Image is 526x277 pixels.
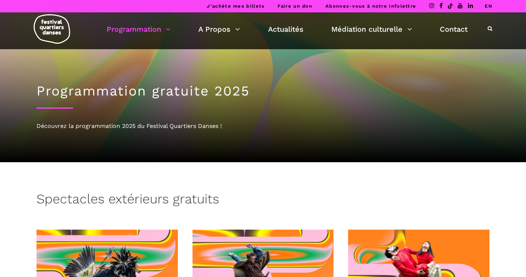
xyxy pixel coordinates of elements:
[107,23,171,35] a: Programmation
[278,3,312,9] a: Faire un don
[485,3,492,9] a: EN
[34,14,70,44] img: logo-fqd-med
[440,23,468,35] a: Contact
[207,3,264,9] a: J’achète mes billets
[37,121,489,131] div: Découvrez la programmation 2025 du Festival Quartiers Danses !
[198,23,240,35] a: A Propos
[331,23,412,35] a: Médiation culturelle
[37,191,219,210] h3: Spectacles extérieurs gratuits
[268,23,304,35] a: Actualités
[37,83,489,99] h1: Programmation gratuite 2025
[325,3,416,9] a: Abonnez-vous à notre infolettre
